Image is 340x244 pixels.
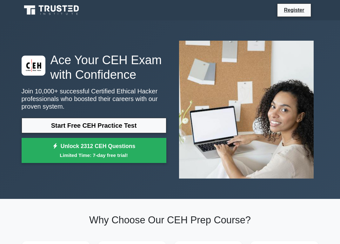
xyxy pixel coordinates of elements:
h2: Why Choose Our CEH Prep Course? [22,214,319,226]
small: Limited Time: 7-day free trial! [30,152,158,159]
h1: Ace Your CEH Exam with Confidence [22,53,166,82]
p: Join 10,000+ successful Certified Ethical Hacker professionals who boosted their careers with our... [22,87,166,110]
a: Unlock 2312 CEH QuestionsLimited Time: 7-day free trial! [22,138,166,163]
a: Start Free CEH Practice Test [22,118,166,133]
a: Register [280,6,308,14]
